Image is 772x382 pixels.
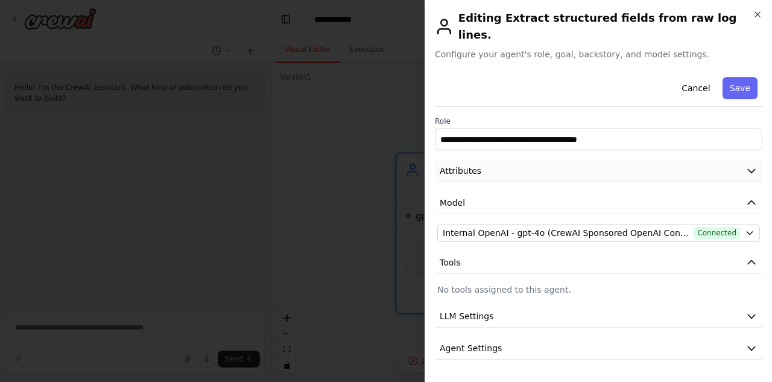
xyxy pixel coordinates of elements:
button: Agent Settings [435,337,762,360]
button: Attributes [435,160,762,182]
button: Cancel [674,77,717,99]
span: LLM Settings [440,310,494,322]
button: Save [723,77,758,99]
button: Model [435,192,762,214]
h2: Editing Extract structured fields from raw log lines. [435,10,762,43]
button: Internal OpenAI - gpt-4o (CrewAI Sponsored OpenAI Connection)Connected [437,224,760,242]
label: Role [435,116,762,126]
button: LLM Settings [435,305,762,328]
p: No tools assigned to this agent. [437,284,760,296]
span: Connected [694,227,740,239]
span: Attributes [440,165,481,177]
button: Tools [435,252,762,274]
span: Configure your agent's role, goal, backstory, and model settings. [435,48,762,60]
span: Agent Settings [440,342,502,354]
span: Model [440,197,465,209]
span: Tools [440,256,461,269]
span: Internal OpenAI - gpt-4o (CrewAI Sponsored OpenAI Connection) [443,227,689,239]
